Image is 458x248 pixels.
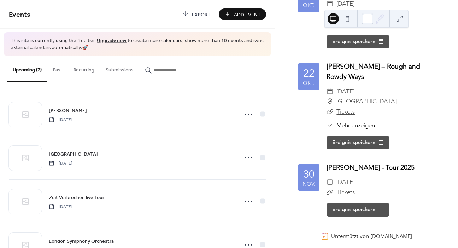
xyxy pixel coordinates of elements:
span: Events [9,8,30,22]
a: Zeit Verbrechen live Tour [49,194,104,202]
span: London Symphony Orchestra [49,237,114,245]
button: Submissions [100,56,139,81]
span: This site is currently using the free tier. to create more calendars, show more than 10 events an... [11,38,264,51]
span: [GEOGRAPHIC_DATA] [336,96,397,106]
span: [DATE] [336,86,354,97]
button: Recurring [68,56,100,81]
div: 22 [303,68,315,79]
div: Unterstützt von [331,232,412,240]
div: ​ [327,8,333,19]
button: Upcoming (7) [7,56,47,82]
span: Elbphilharmonie [336,8,379,19]
span: [DATE] [49,160,72,166]
div: ​ [327,177,333,187]
a: London Symphony Orchestra [49,237,114,245]
a: Tickets [336,189,355,196]
button: ​Mehr anzeigen [327,121,375,130]
a: [PERSON_NAME] - Tour 2025 [327,163,415,172]
span: Mehr anzeigen [336,121,375,130]
a: Export [177,8,216,20]
span: Add Event [234,11,261,18]
a: [DOMAIN_NAME] [370,232,412,240]
div: Okt. [303,2,315,8]
div: 30 [303,169,315,179]
button: Ereignis speichern [327,203,389,217]
span: Zeit Verbrechen live Tour [49,194,104,201]
button: Past [47,56,68,81]
div: ​ [327,96,333,106]
a: [GEOGRAPHIC_DATA] [49,150,98,158]
div: ​ [327,106,333,117]
div: ​ [327,86,333,97]
span: [DATE] [336,177,354,187]
button: Add Event [219,8,266,20]
div: ​ [327,121,333,130]
span: [DATE] [49,116,72,123]
div: Okt. [303,80,315,86]
a: [PERSON_NAME] – Rough and Rowdy Ways [327,62,420,81]
span: [PERSON_NAME] [49,107,87,114]
div: ​ [327,187,333,197]
a: Tickets [336,108,355,115]
a: [PERSON_NAME] [49,106,87,115]
span: Export [192,11,211,18]
button: Ereignis speichern [327,136,389,149]
span: [DATE] [49,203,72,210]
a: Upgrade now [97,36,127,46]
div: Nov. [303,181,315,186]
button: Ereignis speichern [327,35,389,48]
